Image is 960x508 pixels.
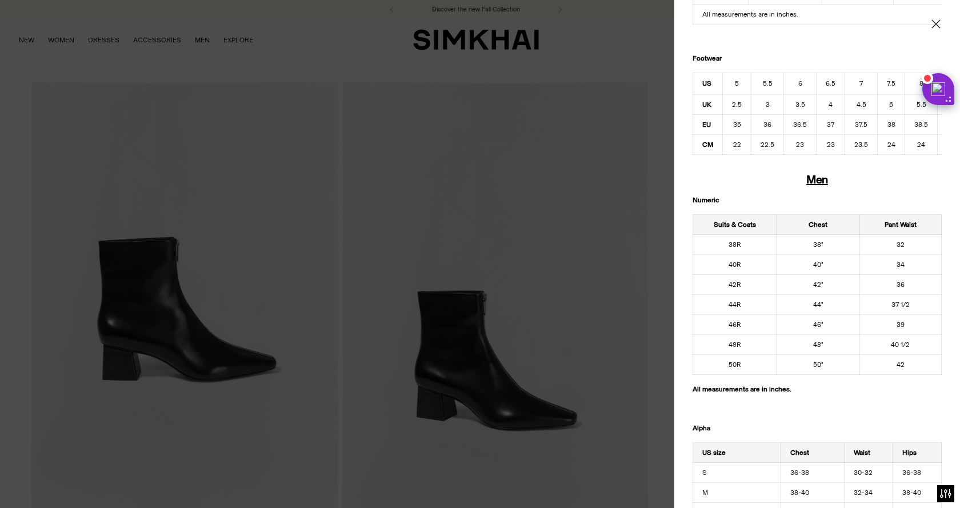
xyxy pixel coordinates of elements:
[777,295,860,315] td: 44"
[784,95,817,115] td: 3.5
[859,295,941,315] td: 37 1/2
[859,235,941,255] td: 32
[817,115,845,135] td: 37
[905,73,938,95] td: 8
[859,275,941,295] td: 36
[777,255,860,275] td: 40"
[817,135,845,155] td: 23
[885,221,917,229] strong: Pant Waist
[693,424,710,432] strong: Alpha
[845,73,878,95] td: 7
[693,196,719,204] strong: Numeric
[806,173,828,186] strong: Men
[790,449,809,457] strong: Chest
[784,115,817,135] td: 36.5
[693,355,777,375] td: 50R
[809,221,827,229] strong: Chest
[878,95,905,115] td: 5
[751,73,784,95] td: 5.5
[714,221,756,229] strong: Suits & Coats
[693,295,777,315] td: 44R
[702,141,713,149] strong: CM
[859,335,941,355] td: 40 1/2
[845,95,878,115] td: 4.5
[878,115,905,135] td: 38
[9,465,115,499] iframe: Sign Up via Text for Offers
[777,315,860,335] td: 46"
[905,95,938,115] td: 5.5
[777,335,860,355] td: 48"
[845,115,878,135] td: 37.5
[693,385,791,393] strong: All measurements are in inches.
[844,463,893,483] td: 30-32
[693,235,777,255] td: 38R
[702,101,711,109] strong: UK
[693,335,777,355] td: 48R
[878,135,905,155] td: 24
[905,135,938,155] td: 24
[693,255,777,275] td: 40R
[723,115,751,135] td: 35
[893,463,941,483] td: 36-38
[844,483,893,503] td: 32-34
[817,73,845,95] td: 6.5
[845,135,878,155] td: 23.5
[693,483,781,503] td: M
[723,73,751,95] td: 5
[859,355,941,375] td: 42
[751,135,784,155] td: 22.5
[784,135,817,155] td: 23
[781,463,844,483] td: 36-38
[702,79,711,87] strong: US
[859,255,941,275] td: 34
[784,73,817,95] td: 6
[751,115,784,135] td: 36
[905,115,938,135] td: 38.5
[693,463,781,483] td: S
[702,121,711,129] strong: EU
[777,235,860,255] td: 38"
[893,483,941,503] td: 38-40
[817,95,845,115] td: 4
[702,449,726,457] strong: US size
[777,275,860,295] td: 42"
[693,54,722,62] strong: Footwear
[751,95,784,115] td: 3
[723,135,751,155] td: 22
[930,18,942,30] button: Close
[777,355,860,375] td: 50"
[902,449,917,457] strong: Hips
[693,315,777,335] td: 46R
[693,275,777,295] td: 42R
[781,483,844,503] td: 38-40
[854,449,870,457] strong: Waist
[723,95,751,115] td: 2.5
[878,73,905,95] td: 7.5
[859,315,941,335] td: 39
